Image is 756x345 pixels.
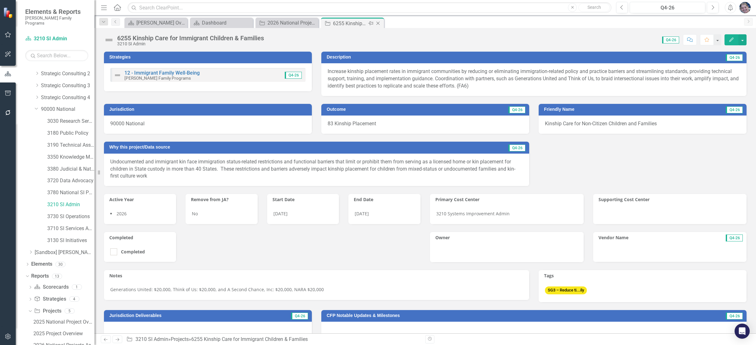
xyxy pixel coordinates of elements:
[69,297,79,302] div: 4
[598,197,744,202] h3: Supporting Cost Center
[291,313,308,320] span: Q4-26
[328,68,740,90] p: Increase kinship placement rates in immigrant communities by reducing or eliminating immigration-...
[41,70,94,77] a: Strategic Consulting 2
[47,177,94,184] a: 3720 Data Advocacy
[25,15,88,26] small: [PERSON_NAME] Family Programs
[333,20,367,27] div: 6255 Kinship Care for Immigrant Children & Families
[41,106,94,113] a: 90000 National
[47,213,94,220] a: 3730 SI Operations
[117,42,264,46] div: 3210 SI Admin
[34,296,66,303] a: Strategies
[508,106,525,113] span: Q4-26
[55,262,66,267] div: 30
[109,197,173,202] h3: Active Year
[508,144,525,151] span: Q4-26
[126,19,186,27] a: [PERSON_NAME] Overview
[327,107,430,112] h3: Outcome
[110,121,145,127] span: 90000 National
[192,19,251,27] a: Dashboard
[136,19,186,27] div: [PERSON_NAME] Overview
[25,8,88,15] span: Elements & Reports
[117,35,264,42] div: 6255 Kinship Care for Immigrant Children & Families
[47,118,94,125] a: 3030 Research Services
[327,55,568,59] h3: Description
[202,19,251,27] div: Dashboard
[47,225,94,232] a: 3710 SI Services Admin
[171,336,189,342] a: Projects
[435,197,581,202] h3: Primary Cost Center
[114,71,121,79] img: Not Defined
[726,106,743,113] span: Q4-26
[109,55,309,59] h3: Strategies
[72,285,82,290] div: 1
[47,154,94,161] a: 3350 Knowledge Management
[31,261,52,268] a: Elements
[109,145,432,150] h3: Why this project/Data source
[34,284,68,291] a: Scorecards
[124,70,200,76] a: 12 - Immigrant Family Well-Being
[124,76,191,81] small: [PERSON_NAME] Family Programs
[726,313,743,320] span: Q4-26
[110,158,523,180] p: Undocumented and immigrant kin face immigration status-related restrictions and functional barrie...
[545,286,587,294] span: SG3 – Reduce ti...ily
[109,107,309,112] h3: Jurisdiction
[544,107,670,112] h3: Friendly Name
[726,235,743,241] span: Q4-26
[110,286,523,293] p: Generations United: $20,000, Think of Us: $20,000, and A Second Chance, Inc: $20,000, NARA $20,000
[632,4,703,12] div: Q4-26
[47,189,94,196] a: 3780 National SI Partnerships
[3,7,14,18] img: ClearPoint Strategy
[726,54,743,61] span: Q4-26
[47,130,94,137] a: 3180 Public Policy
[739,2,751,13] img: Diane Gillian
[355,211,369,217] span: [DATE]
[109,313,258,318] h3: Jurisdiction Deliverables
[578,3,610,12] button: Search
[273,211,288,217] span: [DATE]
[65,308,75,314] div: 5
[109,235,173,240] h3: Completed
[25,35,88,42] a: 3210 SI Admin
[117,211,127,217] span: 2026
[35,249,94,256] a: [Sandbox] [PERSON_NAME] Family Programs
[52,274,62,279] div: 13
[25,50,88,61] input: Search Below...
[191,336,308,342] div: 6255 Kinship Care for Immigrant Children & Families
[545,121,657,127] span: Kinship Care for Non-Citizen Children and Families
[34,308,61,315] a: Projects
[272,197,336,202] h3: Start Date
[33,331,94,337] div: 2025 Project Overview
[598,235,690,240] h3: Vendor Name
[128,2,611,13] input: Search ClearPoint...
[47,166,94,173] a: 3380 Judicial & National Engage
[41,82,94,89] a: Strategic Consulting 3
[47,237,94,244] a: 3130 SI Initiatives
[630,2,705,13] button: Q4-26
[191,197,255,202] h3: Remove from JA?
[192,211,198,217] span: No
[285,72,302,79] span: Q4-26
[109,273,526,278] h3: Notes
[33,319,94,325] div: 2025 National Project Overview
[41,94,94,101] a: Strategic Consulting 4
[135,336,168,342] a: 3210 SI Admin
[47,201,94,208] a: 3210 SI Admin
[662,37,679,43] span: Q4-26
[735,324,750,339] div: Open Intercom Messenger
[587,5,601,10] span: Search
[31,273,49,280] a: Reports
[32,317,94,327] a: 2025 National Project Overview
[436,211,510,217] span: 3210 Systems Improvement Admin
[257,19,317,27] a: 2026 National Projects Assessment
[435,235,581,240] h3: Owner
[354,197,417,202] h3: End Date
[328,121,376,127] span: 83 Kinship Placement
[32,329,94,339] a: 2025 Project Overview
[126,336,421,343] div: » »
[267,19,317,27] div: 2026 National Projects Assessment
[327,313,662,318] h3: CFP Notable Updates & Milestones
[544,273,743,278] h3: Tags
[104,35,114,45] img: Not Defined
[47,142,94,149] a: 3190 Technical Assistance Unit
